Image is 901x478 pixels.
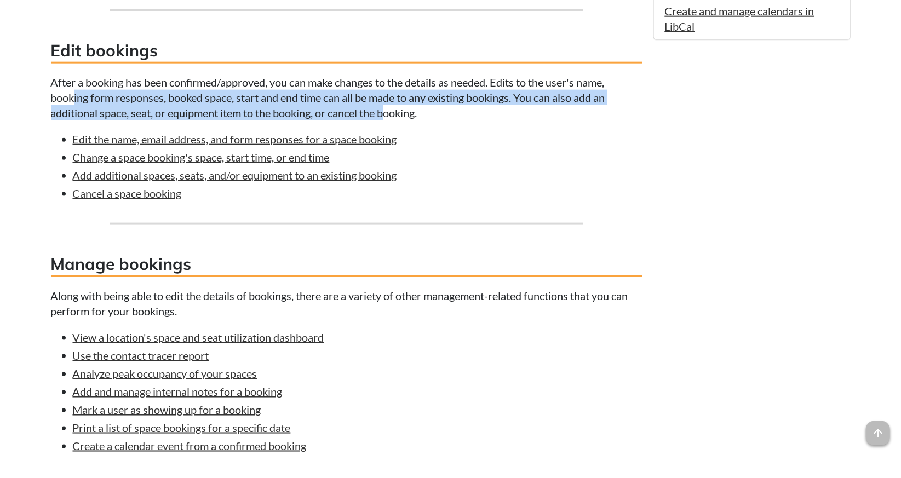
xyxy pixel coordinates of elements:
p: Along with being able to edit the details of bookings, there are a variety of other management-re... [51,288,642,319]
a: Edit the name, email address, and form responses for a space booking [73,133,397,146]
a: View a location's space and seat utilization dashboard [73,331,324,344]
a: Use the contact tracer report [73,349,209,362]
a: Mark a user as showing up for a booking [73,403,261,416]
a: Create and manage calendars in LibCal [665,4,814,33]
a: Add and manage internal notes for a booking [73,385,283,398]
a: arrow_upward [866,422,890,435]
a: Add additional spaces, seats, and/or equipment to an existing booking [73,169,397,182]
a: Change a space booking's space, start time, or end time [73,151,330,164]
a: Create a calendar event from a confirmed booking [73,439,307,452]
a: Cancel a space booking [73,187,182,200]
p: After a booking has been confirmed/approved, you can make changes to the details as needed. Edits... [51,74,642,120]
a: Print a list of space bookings for a specific date [73,421,291,434]
a: Analyze peak occupancy of your spaces [73,367,257,380]
h3: Edit bookings [51,39,642,64]
h3: Manage bookings [51,252,642,277]
span: arrow_upward [866,421,890,445]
